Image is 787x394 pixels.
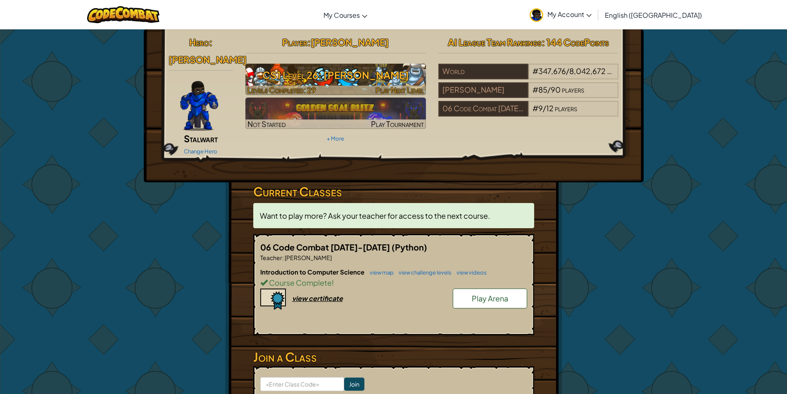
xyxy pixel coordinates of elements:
span: : [209,36,212,48]
span: [PERSON_NAME] [169,54,247,65]
input: <Enter Class Code> [260,377,344,391]
span: Player [282,36,307,48]
span: # [533,103,538,113]
a: My Courses [319,4,371,26]
span: : [282,254,284,261]
a: view challenge levels [395,269,452,276]
a: view videos [452,269,487,276]
a: Change Hero [184,148,217,155]
span: 90 [551,85,561,94]
input: Join [344,377,364,391]
span: Stalwart [184,133,218,144]
img: CodeCombat logo [87,6,159,23]
span: / [566,66,569,76]
div: [PERSON_NAME] [438,82,528,98]
span: Course Complete [268,278,332,287]
a: 06 Code Combat [DATE]-[DATE]#9/12players [438,109,619,118]
span: Levels Completed: 29 [247,85,316,95]
span: 06 Code Combat [DATE]-[DATE] [260,242,392,252]
span: players [555,103,577,113]
span: My Account [547,10,592,19]
span: : [307,36,311,48]
span: English ([GEOGRAPHIC_DATA]) [605,11,702,19]
span: # [533,66,538,76]
a: My Account [525,2,596,28]
h3: Current Classes [253,182,534,201]
div: 06 Code Combat [DATE]-[DATE] [438,101,528,117]
span: (Python) [392,242,427,252]
img: CS1 Level 26: Wakka Maul [245,64,426,95]
a: [PERSON_NAME]#85/90players [438,90,619,100]
a: English ([GEOGRAPHIC_DATA]) [601,4,706,26]
span: Play Next Level [376,85,424,95]
span: 9 [538,103,543,113]
span: My Courses [323,11,360,19]
span: 8,042,672 [569,66,606,76]
a: view map [366,269,394,276]
span: Play Arena [472,294,508,303]
a: view certificate [260,294,343,303]
span: Teacher [260,254,282,261]
span: players [562,85,584,94]
h3: CS1 Level 26: [PERSON_NAME] [245,66,426,84]
img: Gordon-selection-pose.png [180,81,218,131]
img: certificate-icon.png [260,289,286,310]
span: 347,676 [538,66,566,76]
span: Play Tournament [371,119,424,129]
span: AI League Team Rankings [448,36,542,48]
span: # [533,85,538,94]
a: + More [327,135,344,142]
a: Play Next Level [245,64,426,95]
div: World [438,64,528,79]
span: [PERSON_NAME] [284,254,332,261]
span: 85 [538,85,547,94]
a: World#347,676/8,042,672players [438,72,619,81]
a: Not StartedPlay Tournament [245,98,426,129]
span: 12 [546,103,554,113]
span: Introduction to Computer Science [260,268,366,276]
img: avatar [530,8,543,22]
span: / [547,85,551,94]
span: Hero [189,36,209,48]
span: [PERSON_NAME] [311,36,389,48]
span: : 144 CodePoints [542,36,609,48]
span: Not Started [247,119,286,129]
span: ! [332,278,334,287]
span: Want to play more? Ask your teacher for access to the next course. [260,211,490,220]
h3: Join a Class [253,348,534,366]
span: / [543,103,546,113]
div: view certificate [292,294,343,303]
img: Golden Goal [245,98,426,129]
